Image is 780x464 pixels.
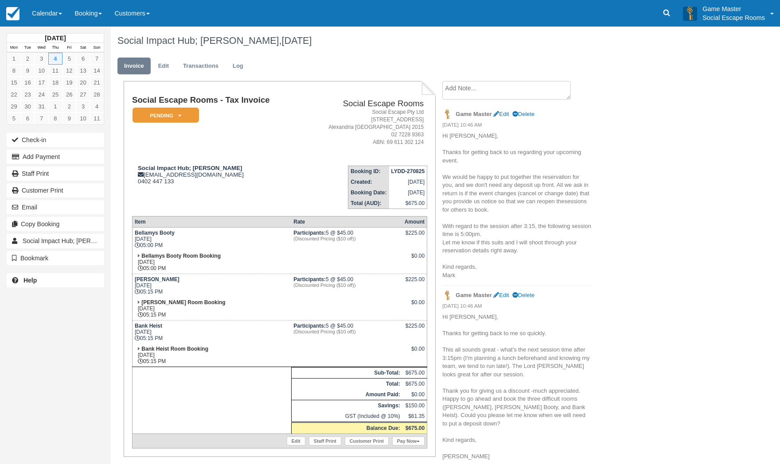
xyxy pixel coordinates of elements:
strong: [DATE] [45,35,66,42]
strong: Participants [293,230,326,236]
strong: Bank Heist [135,323,162,329]
th: Total (AUD): [348,198,389,209]
strong: Bellamys Booty [135,230,175,236]
td: [DATE] 05:00 PM [132,251,291,274]
a: 16 [21,77,35,89]
a: 21 [90,77,104,89]
p: Hi [PERSON_NAME], Thanks for getting back to us regarding your upcoming event. We would be happy ... [442,132,592,279]
a: 4 [48,53,62,65]
td: 5 @ $45.00 [291,228,402,251]
p: Social Escape Rooms [702,13,765,22]
strong: Bank Heist Room Booking [141,346,208,352]
strong: Bellamys Booty Room Booking [141,253,221,259]
em: (Discounted Pricing ($10 off)) [293,282,400,288]
em: [DATE] 10:46 AM [442,302,592,312]
a: 2 [21,53,35,65]
th: Amount Paid: [291,389,402,400]
a: Delete [512,292,534,298]
th: Item [132,217,291,228]
td: $150.00 [402,400,427,411]
a: 9 [21,65,35,77]
a: 30 [21,101,35,112]
strong: [PERSON_NAME] [135,276,179,282]
a: 11 [48,65,62,77]
a: 2 [62,101,76,112]
div: $225.00 [405,230,425,243]
a: 6 [21,112,35,124]
div: $225.00 [405,323,425,336]
img: A3 [683,6,697,20]
a: 28 [90,89,104,101]
a: 6 [76,53,90,65]
h1: Social Impact Hub; [PERSON_NAME], [117,35,689,46]
em: Pending [133,108,199,123]
strong: LYDD-270825 [391,168,425,174]
td: 5 @ $45.00 [291,274,402,298]
div: $0.00 [405,253,425,266]
a: 12 [62,65,76,77]
th: Total: [291,379,402,390]
td: $675.00 [389,198,427,209]
strong: Participants [293,323,326,329]
th: Wed [35,43,48,53]
a: 25 [48,89,62,101]
div: $225.00 [405,276,425,290]
a: 22 [7,89,21,101]
span: Social Impact Hub; [PERSON_NAME] [23,237,128,244]
a: Edit [493,111,509,117]
a: 10 [76,112,90,124]
td: GST (Included @ 10%) [291,411,402,422]
a: 3 [35,53,48,65]
a: 3 [76,101,90,112]
span: sessions for others to book. With regard to the session after 3:15, the following session time is... [442,198,591,278]
a: Staff Print [7,166,104,181]
button: Email [7,200,104,214]
a: 29 [7,101,21,112]
th: Created: [348,177,389,187]
th: Sat [76,43,90,53]
a: 9 [62,112,76,124]
th: Fri [62,43,76,53]
a: 20 [76,77,90,89]
a: 7 [35,112,48,124]
a: Invoice [117,58,151,75]
a: 24 [35,89,48,101]
a: 14 [90,65,104,77]
a: 26 [62,89,76,101]
span: [DATE] [282,35,312,46]
a: Pending [132,107,196,124]
a: 15 [7,77,21,89]
th: Mon [7,43,21,53]
strong: Participants [293,276,326,282]
th: Amount [402,217,427,228]
td: $675.00 [402,367,427,379]
th: Thu [48,43,62,53]
th: Booking Date: [348,187,389,198]
strong: [PERSON_NAME] Room Booking [141,299,225,305]
a: 1 [48,101,62,112]
td: [DATE] [389,187,427,198]
strong: $675.00 [406,425,425,431]
a: 31 [35,101,48,112]
b: Help [23,277,37,284]
a: Customer Print [7,183,104,197]
a: 8 [7,65,21,77]
td: [DATE] [389,177,427,187]
td: $0.00 [402,389,427,400]
a: 1 [7,53,21,65]
strong: Game Master [456,111,491,117]
a: 27 [76,89,90,101]
a: Pay Now [392,437,425,445]
a: 17 [35,77,48,89]
div: $0.00 [405,346,425,359]
button: Check-in [7,133,104,147]
img: checkfront-main-nav-mini-logo.png [6,7,19,20]
td: [DATE] 05:15 PM [132,297,291,321]
td: $61.35 [402,411,427,422]
button: Copy Booking [7,217,104,231]
a: 10 [35,65,48,77]
div: $0.00 [405,299,425,313]
a: Edit [152,58,175,75]
th: Balance Due: [291,422,402,434]
a: Edit [287,437,305,445]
